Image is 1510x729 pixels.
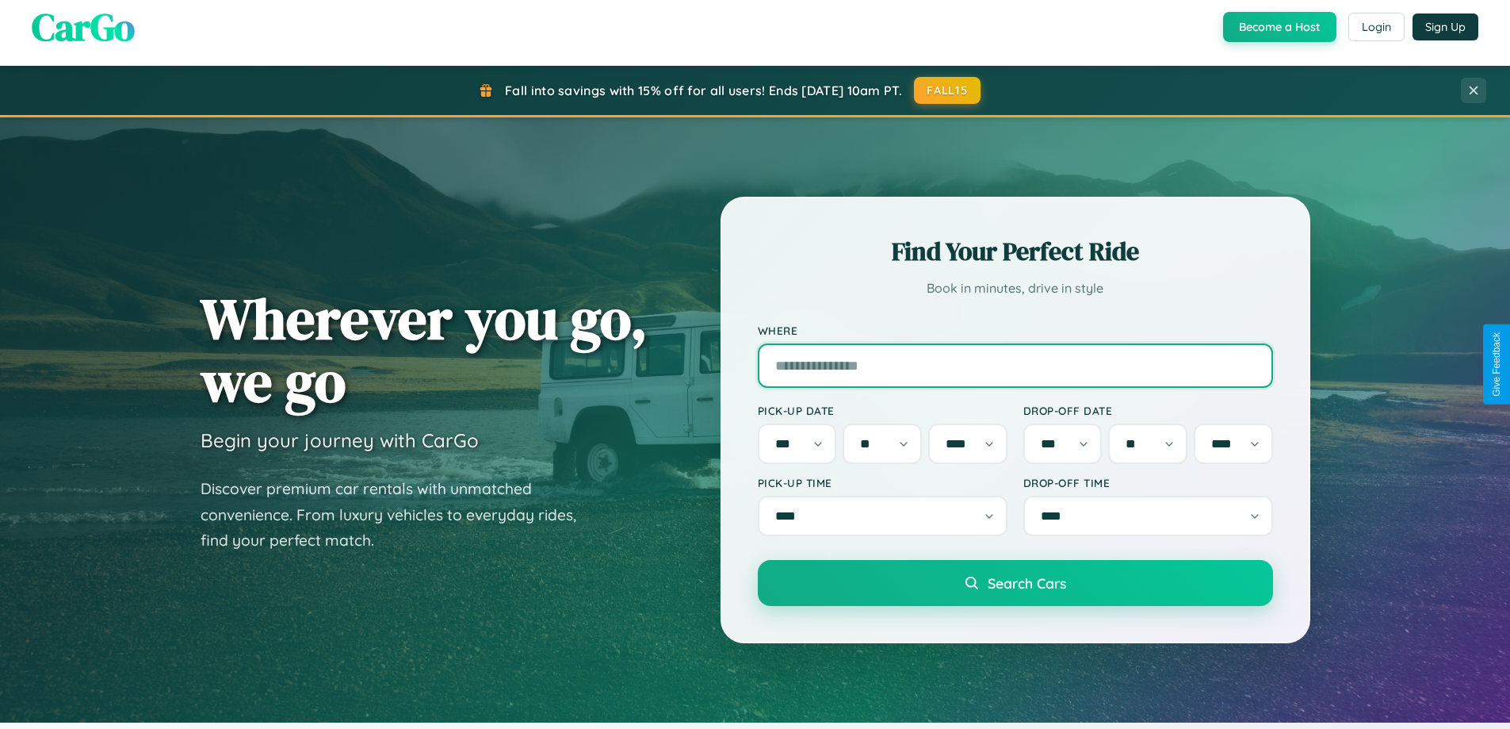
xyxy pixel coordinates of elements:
p: Discover premium car rentals with unmatched convenience. From luxury vehicles to everyday rides, ... [201,476,597,554]
h2: Find Your Perfect Ride [758,234,1273,269]
label: Pick-up Time [758,476,1007,489]
button: Search Cars [758,560,1273,606]
p: Book in minutes, drive in style [758,277,1273,300]
label: Where [758,324,1273,337]
button: Become a Host [1223,12,1336,42]
label: Drop-off Date [1023,404,1273,417]
div: Give Feedback [1491,332,1502,397]
label: Drop-off Time [1023,476,1273,489]
span: Search Cars [988,574,1066,592]
span: CarGo [32,1,135,53]
button: Login [1348,13,1405,41]
button: FALL15 [914,77,981,104]
button: Sign Up [1413,13,1478,40]
span: Fall into savings with 15% off for all users! Ends [DATE] 10am PT. [505,82,902,98]
h3: Begin your journey with CarGo [201,428,479,452]
h1: Wherever you go, we go [201,287,648,412]
label: Pick-up Date [758,404,1007,417]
